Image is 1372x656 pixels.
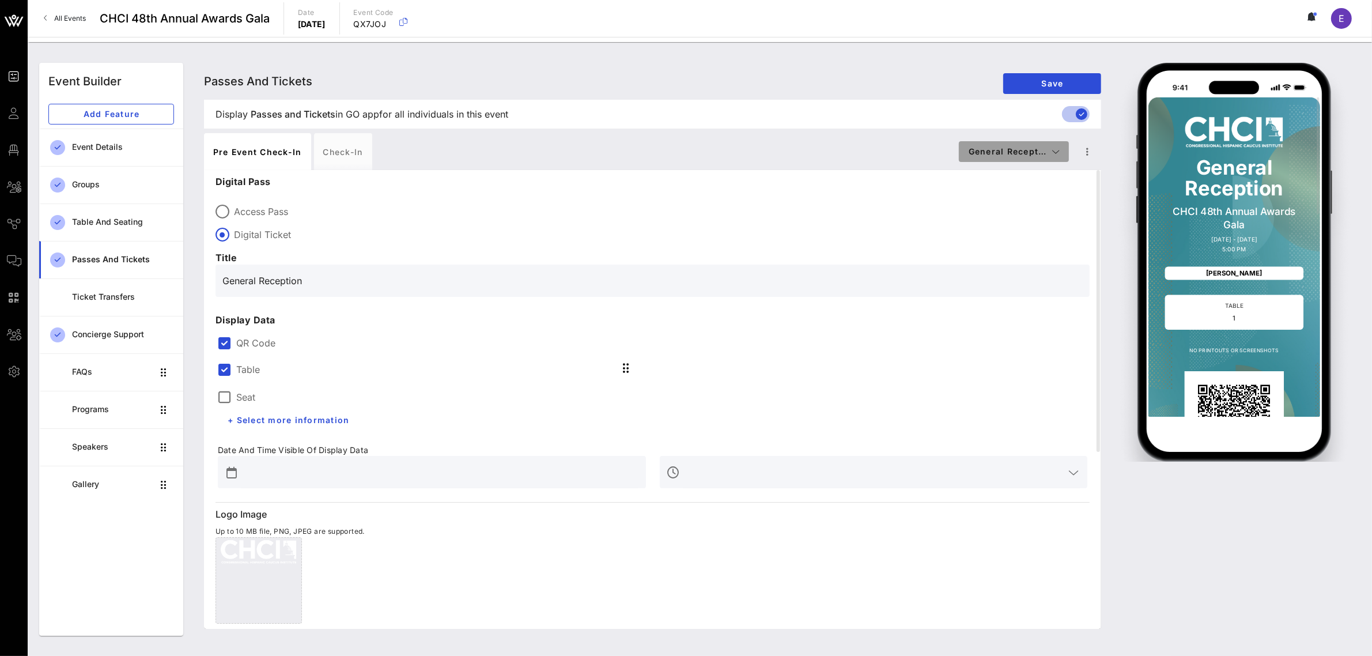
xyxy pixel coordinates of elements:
div: Event Builder [48,73,122,90]
p: 1 [1171,313,1297,323]
div: QR Code [1185,371,1284,471]
p: Digital Pass [216,175,1090,188]
p: TABLE [1171,301,1297,310]
div: Speakers [72,442,153,452]
div: Ticket Transfers [72,292,174,302]
a: Gallery [39,466,183,503]
span: All Events [54,14,86,22]
a: Table and Seating [39,203,183,241]
a: FAQs [39,353,183,391]
p: General Reception [1165,157,1303,198]
div: Gallery [72,480,153,489]
div: FAQs [72,367,153,377]
a: All Events [37,9,93,28]
a: Groups [39,166,183,203]
p: CHCI 48th Annual Awards Gala [1165,205,1303,232]
p: Display Data [216,313,1090,327]
div: [PERSON_NAME] [1165,266,1303,280]
div: Check-in [314,133,372,170]
div: Pre Event Check-in [204,133,311,170]
span: for all individuals in this event [379,107,508,121]
div: Programs [72,405,153,414]
span: Passes and Tickets [251,107,335,121]
button: + Select more information [218,410,358,431]
label: Digital Ticket [234,229,1090,240]
label: Access Pass [234,206,1090,217]
a: Concierge Support [39,316,183,353]
div: Concierge Support [72,330,174,340]
label: Table [236,364,260,375]
p: [DATE] - [DATE] [1165,235,1303,243]
div: Passes and Tickets [72,255,174,265]
span: Display in GO app [216,107,508,121]
p: NO PRINTOUTS OR SCREENSHOTS [1165,346,1303,354]
div: Event Details [72,142,174,152]
label: QR Code [236,337,1087,349]
button: Save [1003,73,1101,94]
div: Groups [72,180,174,190]
span: Add Feature [58,109,164,119]
span: Date And Time Visible Of Display Data [218,444,646,456]
span: CHCI 48th Annual Awards Gala [100,10,270,27]
p: Date [298,7,326,18]
button: General Recept… [959,141,1069,162]
p: 5:00 PM [1165,245,1303,253]
a: Passes and Tickets [39,241,183,278]
span: E [1339,13,1344,24]
p: QX7JOJ [354,18,394,30]
p: Logo Image [216,507,1090,521]
p: [DATE] [298,18,326,30]
button: Add Feature [48,104,174,125]
span: Save [1012,78,1092,88]
p: Event Code [354,7,394,18]
div: Table and Seating [72,217,174,227]
div: E [1331,8,1352,29]
a: Programs [39,391,183,428]
a: Ticket Transfers [39,278,183,316]
a: Event Details [39,129,183,166]
button: prepend icon [226,467,237,478]
label: Seat [236,391,255,403]
a: Speakers [39,428,183,466]
span: General Recept… [968,146,1060,156]
span: + Select more information [227,415,349,425]
span: Up to 10 MB file, PNG, JPEG are supported. [216,527,365,536]
span: Passes and Tickets [204,74,312,88]
p: Title [216,251,1090,265]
